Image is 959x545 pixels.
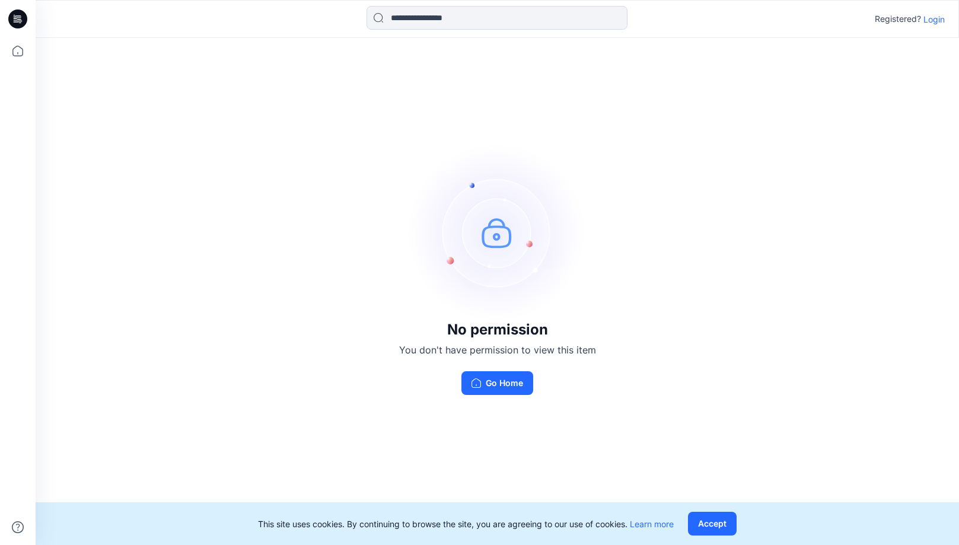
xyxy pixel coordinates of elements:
[461,371,533,395] button: Go Home
[875,12,921,26] p: Registered?
[399,343,596,357] p: You don't have permission to view this item
[409,144,587,321] img: no-perm.svg
[258,518,674,530] p: This site uses cookies. By continuing to browse the site, you are agreeing to our use of cookies.
[923,13,945,26] p: Login
[399,321,596,338] h3: No permission
[630,519,674,529] a: Learn more
[688,512,737,536] button: Accept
